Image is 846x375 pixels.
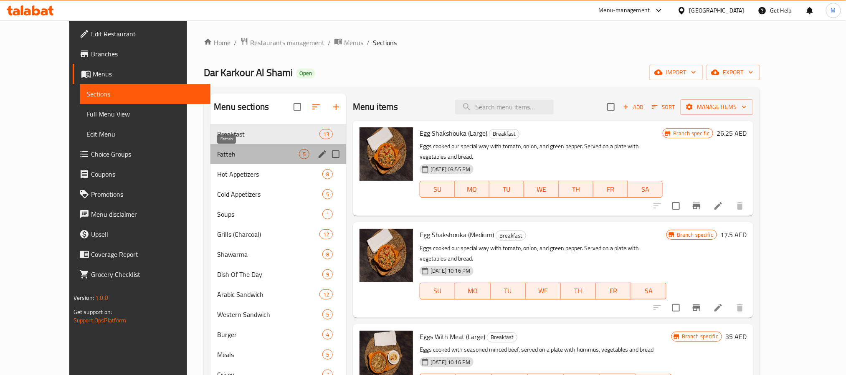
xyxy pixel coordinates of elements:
span: Menu disclaimer [91,209,204,219]
div: items [319,129,333,139]
span: Egg Shakshouka (Medium) [420,228,494,241]
button: SU [420,181,455,198]
button: delete [730,298,750,318]
button: import [649,65,703,80]
div: Breakfast [489,129,519,139]
span: Open [296,70,315,77]
a: Branches [73,44,210,64]
span: 4 [323,331,332,339]
a: Full Menu View [80,104,210,124]
div: Hot Appetizers8 [210,164,346,184]
span: Shawarma [217,249,322,259]
span: Egg Shakshouka (Large) [420,127,487,139]
span: WE [529,285,557,297]
li: / [234,38,237,48]
div: items [322,189,333,199]
span: Promotions [91,189,204,199]
span: M [831,6,836,15]
button: TU [491,283,526,299]
button: TH [561,283,596,299]
div: Soups1 [210,204,346,224]
button: FR [593,181,628,198]
p: Eggs cooked with seasoned minced beef, served on a plate with hummus, vegetables and bread [420,345,671,355]
span: Select to update [667,197,685,215]
div: Cold Appetizers5 [210,184,346,204]
span: Breakfast [496,231,526,241]
p: Eggs cooked our special way with tomato, onion, and green pepper. Served on a plate with vegetabl... [420,141,663,162]
span: Full Menu View [86,109,204,119]
h6: 26.25 AED [717,127,747,139]
a: Promotions [73,184,210,204]
img: Egg Shakshouka (Large) [360,127,413,181]
span: Sort items [646,101,680,114]
button: WE [526,283,561,299]
div: Hot Appetizers [217,169,322,179]
span: TU [493,183,521,195]
span: import [656,67,696,78]
div: Shawarma8 [210,244,346,264]
span: Grocery Checklist [91,269,204,279]
span: SU [423,285,452,297]
span: Sort [652,102,675,112]
div: Breakfast [487,332,517,342]
div: Fatteh5edit [210,144,346,164]
span: 8 [323,170,332,178]
span: Eggs With Meat (Large) [420,330,485,343]
span: 9 [323,271,332,279]
div: items [319,289,333,299]
span: Version: [73,292,94,303]
a: Grocery Checklist [73,264,210,284]
span: Coverage Report [91,249,204,259]
span: WE [527,183,555,195]
span: TH [564,285,593,297]
span: Choice Groups [91,149,204,159]
span: Branches [91,49,204,59]
div: items [319,229,333,239]
span: Manage items [687,102,747,112]
span: Add item [620,101,646,114]
span: MO [458,183,486,195]
div: Western Sandwich5 [210,304,346,324]
img: Egg Shakshouka (Medium) [360,229,413,282]
div: items [322,209,333,219]
div: Burger4 [210,324,346,345]
span: 12 [320,291,332,299]
a: Coupons [73,164,210,184]
span: Sort sections [306,97,326,117]
span: SA [635,285,663,297]
button: FR [596,283,631,299]
span: FR [599,285,628,297]
span: Menus [344,38,363,48]
span: Dar Karkour Al Shami [204,63,293,82]
div: items [322,350,333,360]
input: search [455,100,554,114]
span: Soups [217,209,322,219]
div: Menu-management [599,5,650,15]
a: Menus [73,64,210,84]
a: Coverage Report [73,244,210,264]
div: Grills (Charcoal) [217,229,319,239]
button: delete [730,196,750,216]
span: TU [494,285,522,297]
h2: Menu items [353,101,398,113]
span: Meals [217,350,322,360]
span: Arabic Sandwich [217,289,319,299]
span: Branch specific [679,332,722,340]
button: TH [559,181,593,198]
span: MO [458,285,487,297]
a: Support.OpsPlatform [73,315,127,326]
div: Cold Appetizers [217,189,322,199]
span: TH [562,183,590,195]
a: Menus [334,37,363,48]
span: 5 [323,351,332,359]
span: Edit Menu [86,129,204,139]
button: SA [628,181,663,198]
button: Add [620,101,646,114]
span: Western Sandwich [217,309,322,319]
span: Breakfast [217,129,319,139]
span: Fatteh [217,149,299,159]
